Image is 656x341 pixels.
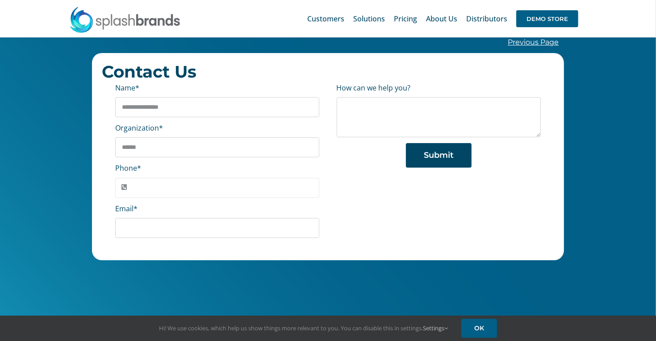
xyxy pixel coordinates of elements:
abbr: required [137,163,141,173]
span: About Us [426,15,457,22]
a: Distributors [466,4,507,33]
a: Settings [423,324,448,332]
span: Solutions [353,15,385,22]
a: OK [461,319,497,338]
span: Distributors [466,15,507,22]
label: Email [115,204,138,214]
h2: Contact Us [102,63,555,81]
nav: Main Menu Sticky [307,4,578,33]
img: SplashBrands.com Logo [69,6,181,33]
label: Organization [115,123,163,133]
span: Submit [424,151,454,160]
a: Pricing [394,4,417,33]
a: Previous Page [508,38,559,46]
a: DEMO STORE [516,4,578,33]
span: Hi! We use cookies, which help us show things more relevant to you. You can disable this in setti... [159,324,448,332]
label: How can we help you? [337,83,411,93]
label: Name [115,83,139,93]
abbr: required [134,204,138,214]
abbr: required [135,83,139,93]
span: Pricing [394,15,417,22]
button: Submit [406,143,472,168]
a: Customers [307,4,344,33]
span: Customers [307,15,344,22]
label: Phone [115,163,141,173]
span: DEMO STORE [516,10,578,27]
abbr: required [159,123,163,133]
